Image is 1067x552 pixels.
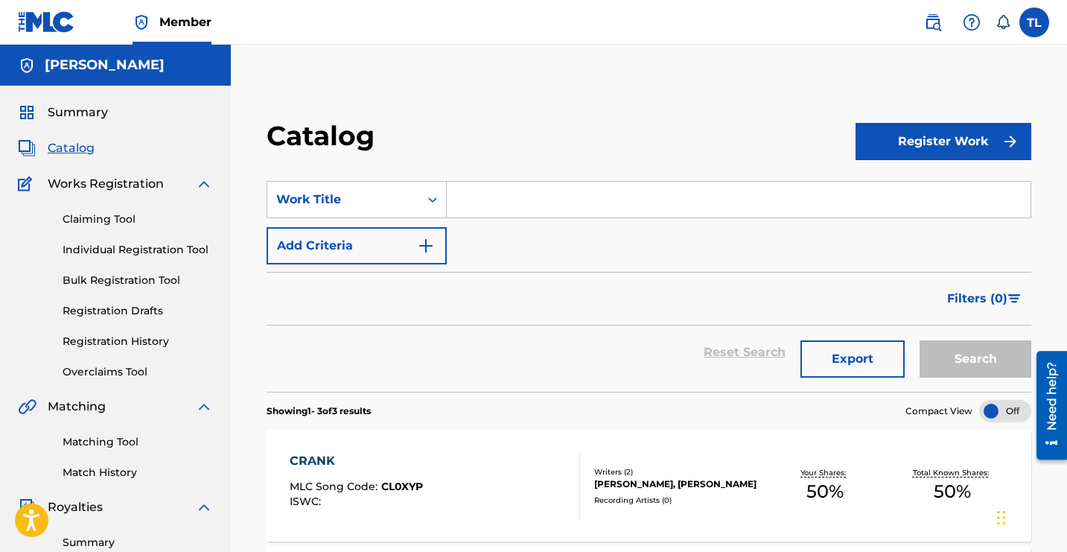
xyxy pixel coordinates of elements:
[800,467,850,478] p: Your Shares:
[267,119,382,153] h2: Catalog
[18,11,75,33] img: MLC Logo
[594,495,762,506] div: Recording Artists ( 0 )
[267,405,371,418] p: Showing 1 - 3 of 3 results
[63,334,213,349] a: Registration History
[63,535,213,551] a: Summary
[48,104,108,121] span: Summary
[18,104,108,121] a: SummarySummary
[1025,345,1067,465] iframe: Resource Center
[133,13,150,31] img: Top Rightsholder
[918,7,948,37] a: Public Search
[1019,7,1049,37] div: User Menu
[63,465,213,480] a: Match History
[267,227,447,264] button: Add Criteria
[996,15,1010,30] div: Notifications
[18,398,36,416] img: Matching
[963,13,981,31] img: help
[856,123,1031,160] button: Register Work
[938,280,1031,317] button: Filters (0)
[45,57,165,74] h5: Tyree Longshore
[48,139,95,157] span: Catalog
[993,480,1067,552] iframe: Chat Widget
[290,480,381,493] span: MLC Song Code :
[417,237,435,255] img: 9d2ae6d4665cec9f34b9.svg
[18,175,37,193] img: Works Registration
[905,405,972,418] span: Compact View
[63,434,213,450] a: Matching Tool
[934,478,971,505] span: 50 %
[48,175,164,193] span: Works Registration
[18,498,36,516] img: Royalties
[18,139,95,157] a: CatalogCatalog
[48,498,103,516] span: Royalties
[18,139,36,157] img: Catalog
[924,13,942,31] img: search
[267,181,1031,392] form: Search Form
[800,340,905,378] button: Export
[48,398,106,416] span: Matching
[1001,133,1019,150] img: f7272a7cc735f4ea7f67.svg
[1008,294,1021,303] img: filter
[63,212,213,227] a: Claiming Tool
[594,478,762,491] div: [PERSON_NAME], [PERSON_NAME]
[18,104,36,121] img: Summary
[997,495,1006,540] div: Drag
[381,480,423,493] span: CL0XYP
[913,467,993,478] p: Total Known Shares:
[290,452,423,470] div: CRANK
[63,273,213,288] a: Bulk Registration Tool
[276,191,410,209] div: Work Title
[267,430,1031,542] a: CRANKMLC Song Code:CL0XYPISWC:Writers (2)[PERSON_NAME], [PERSON_NAME]Recording Artists (0)Your Sh...
[947,290,1007,308] span: Filters ( 0 )
[195,498,213,516] img: expand
[290,495,325,508] span: ISWC :
[18,57,36,74] img: Accounts
[63,303,213,319] a: Registration Drafts
[63,364,213,380] a: Overclaims Tool
[159,13,211,31] span: Member
[195,398,213,416] img: expand
[195,175,213,193] img: expand
[594,466,762,478] div: Writers ( 2 )
[63,242,213,258] a: Individual Registration Tool
[957,7,987,37] div: Help
[806,478,844,505] span: 50 %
